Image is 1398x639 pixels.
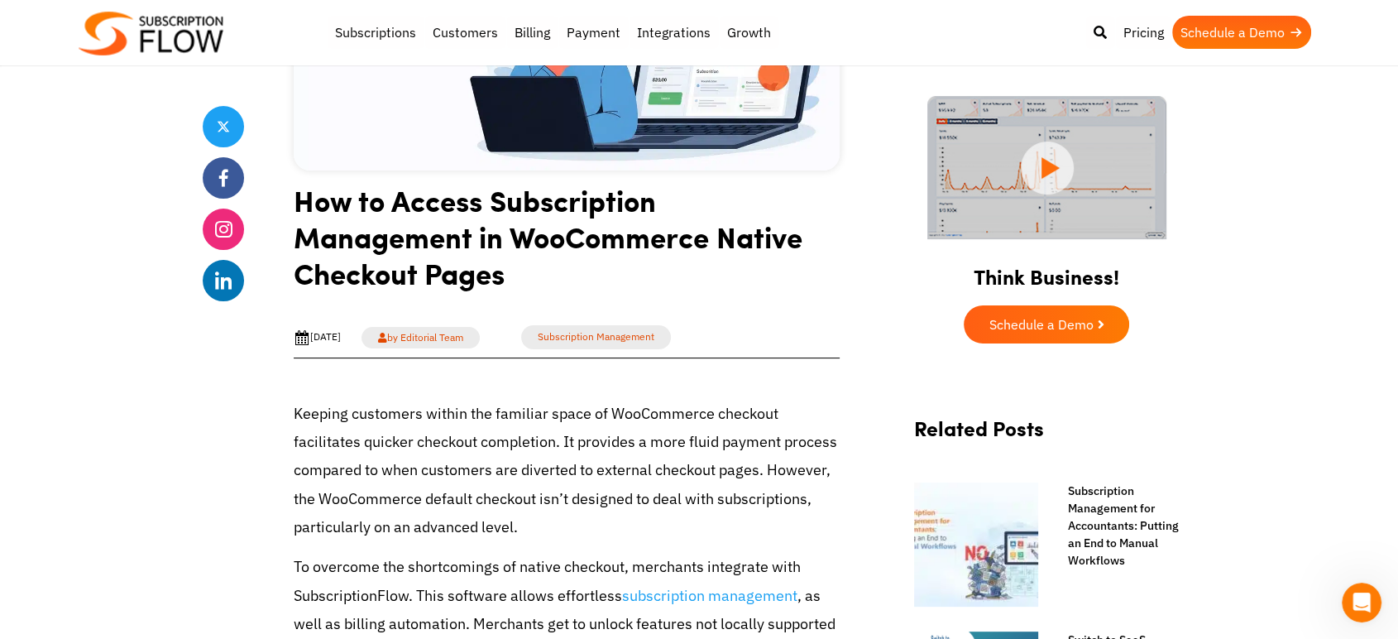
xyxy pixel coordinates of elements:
img: Subscriptionflow [79,12,223,55]
a: Growth [719,16,779,49]
a: Payment [558,16,629,49]
a: Pricing [1115,16,1172,49]
a: Schedule a Demo [964,305,1129,344]
div: [DATE] [294,329,341,346]
span: Schedule a Demo [989,318,1094,331]
a: Subscription Management [521,325,671,349]
a: by Editorial Team [361,327,480,348]
a: Customers [424,16,506,49]
img: intro video [927,96,1166,239]
img: Subscription Management for Accountants [914,483,1038,607]
p: Keeping customers within the familiar space of WooCommerce checkout facilitates quicker checkout ... [294,400,840,541]
h2: Think Business! [898,244,1195,297]
a: subscription management [622,586,797,605]
a: Schedule a Demo [1172,16,1311,49]
iframe: Intercom live chat [1342,583,1381,622]
a: Subscription Management for Accountants: Putting an End to Manual Workflows [1051,483,1179,569]
h1: How to Access Subscription Management in WooCommerce Native Checkout Pages [294,182,840,304]
a: Subscriptions [327,16,424,49]
a: Integrations [629,16,719,49]
h2: Related Posts [914,416,1179,457]
a: Billing [506,16,558,49]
